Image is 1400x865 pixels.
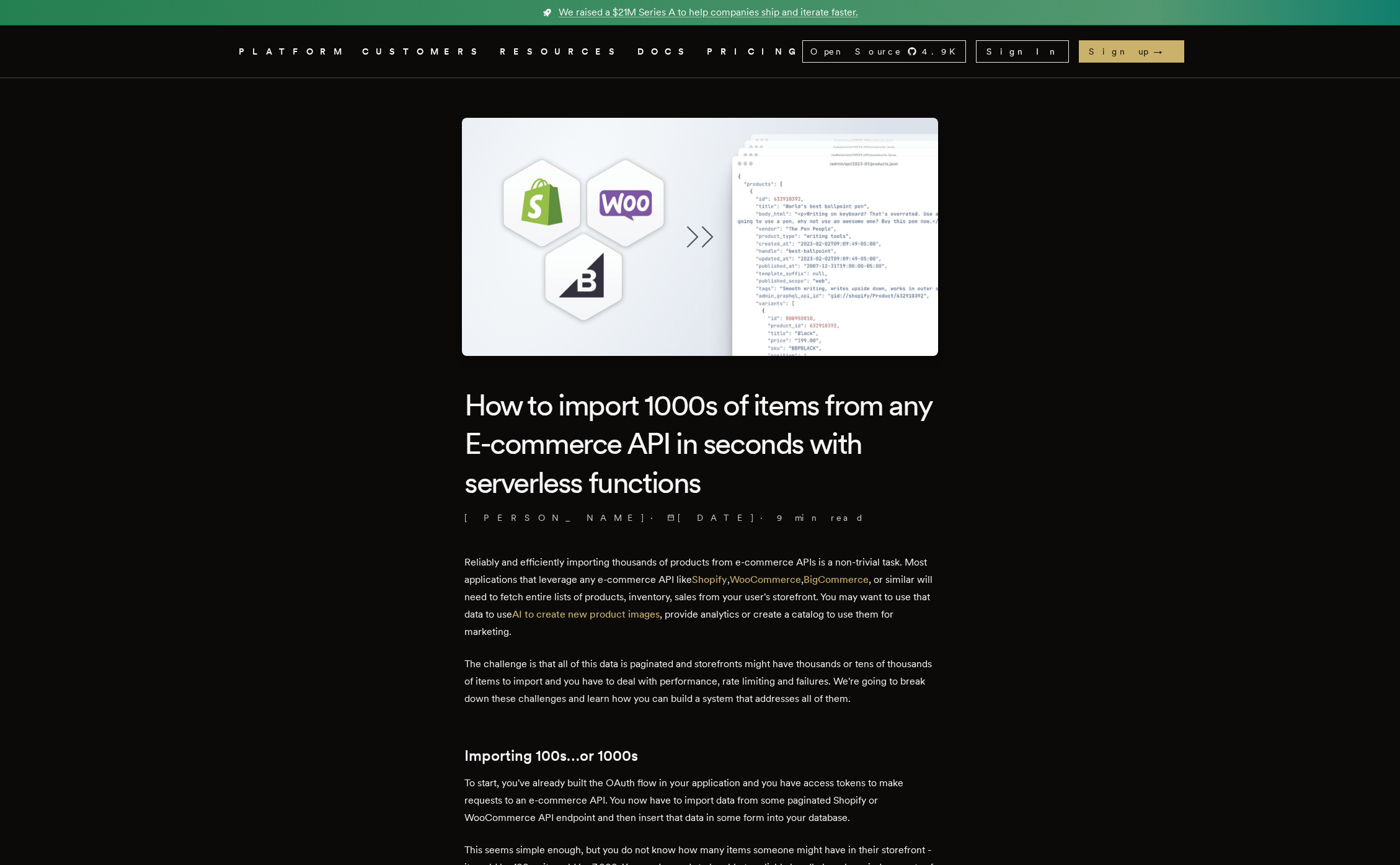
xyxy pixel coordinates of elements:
[464,655,936,708] p: The challenge is that all of this data is paginated and storefronts might have thousands or tens ...
[730,574,801,585] a: WooCommerce
[559,5,858,20] span: We raised a $21M Series A to help companies ship and iterate faster.
[707,44,802,60] a: PRICING
[204,25,1196,78] nav: Global
[464,774,936,827] p: To start, you've already built the OAuth flow in your application and you have access tokens to m...
[464,512,936,524] p: · ·
[976,40,1069,63] a: Sign In
[464,554,936,641] p: Reliably and efficiently importing thousands of products from e-commerce APIs is a non-trivial ta...
[464,386,936,502] h1: How to import 1000s of items from any E-commerce API in seconds with serverless functions
[239,44,347,60] button: PLATFORM
[462,118,938,356] img: Featured image for How to import 1000s of items from any E-commerce API in seconds with serverles...
[692,574,727,585] a: Shopify
[810,45,902,58] span: Open Source
[804,574,869,585] a: BigCommerce
[512,608,660,620] a: AI to create new product images
[777,512,864,524] span: 9 min read
[1079,40,1184,63] a: Sign up
[1153,45,1174,58] span: →
[362,44,485,60] a: CUSTOMERS
[464,512,645,524] a: [PERSON_NAME]
[500,44,622,60] button: RESOURCES
[464,747,936,765] h2: Importing 100s…or 1000s
[637,44,692,60] a: DOCS
[922,45,963,58] span: 4.9 K
[667,512,755,524] span: [DATE]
